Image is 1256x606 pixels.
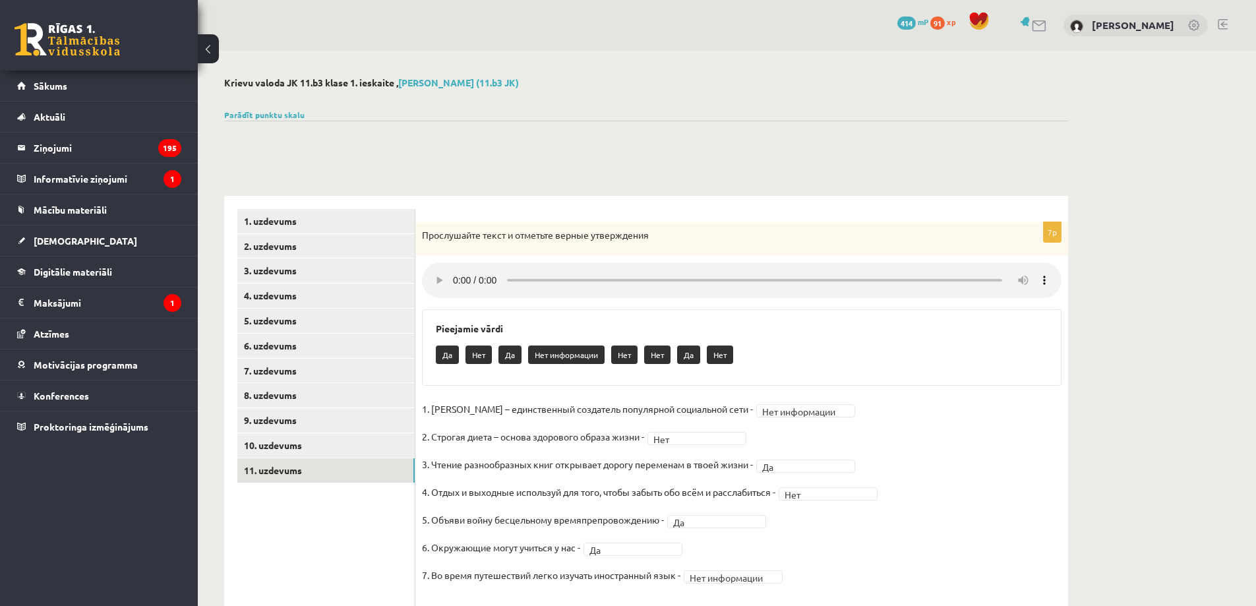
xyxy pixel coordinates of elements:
a: Digitālie materiāli [17,257,181,287]
a: 1. uzdevums [237,209,415,233]
span: Да [673,516,748,529]
h3: Pieejamie vārdi [436,323,1048,334]
a: Proktoringa izmēģinājums [17,411,181,442]
p: 2. Строгая диета – основа здорового образа жизни - [422,427,644,446]
legend: Informatīvie ziņojumi [34,164,181,194]
p: 1. [PERSON_NAME] – единственный создатель популярной социальной сети - [422,399,753,419]
a: Maksājumi1 [17,288,181,318]
a: 8. uzdevums [237,383,415,408]
a: 414 mP [897,16,928,27]
span: Konferences [34,390,89,402]
p: Нет [465,346,492,364]
a: Да [756,460,855,473]
a: Parādīt punktu skalu [224,109,305,120]
a: Да [583,543,682,556]
a: Нет информации [756,404,855,417]
p: Да [677,346,700,364]
a: 91 xp [930,16,962,27]
a: 3. uzdevums [237,258,415,283]
a: Motivācijas programma [17,349,181,380]
a: 5. uzdevums [237,309,415,333]
p: Нет [644,346,671,364]
a: Rīgas 1. Tālmācības vidusskola [15,23,120,56]
span: Atzīmes [34,328,69,340]
a: [DEMOGRAPHIC_DATA] [17,226,181,256]
a: 9. uzdevums [237,408,415,433]
span: [DEMOGRAPHIC_DATA] [34,235,137,247]
i: 1 [164,294,181,312]
span: Нет [653,433,729,446]
span: Нет [785,488,860,501]
a: [PERSON_NAME] [1092,18,1174,32]
span: Aktuāli [34,111,65,123]
span: Да [762,460,837,473]
i: 195 [158,139,181,157]
a: [PERSON_NAME] (11.b3 JK) [398,76,519,88]
legend: Ziņojumi [34,133,181,163]
a: Ziņojumi195 [17,133,181,163]
a: Sākums [17,71,181,101]
span: xp [947,16,955,27]
a: 2. uzdevums [237,234,415,258]
span: Нет информации [690,571,765,584]
a: Informatīvie ziņojumi1 [17,164,181,194]
p: Нет [707,346,733,364]
a: Atzīmes [17,318,181,349]
p: 7. Во время путешествий легко изучать иностранный язык - [422,565,680,585]
p: Прослушайте текст и отметьте верные утверждения [422,229,996,242]
a: 4. uzdevums [237,284,415,308]
a: Нет [647,432,746,445]
a: 6. uzdevums [237,334,415,358]
a: 10. uzdevums [237,433,415,458]
i: 1 [164,170,181,188]
p: 5. Объяви войну бесцельному времяпрепровождению - [422,510,664,530]
p: Да [498,346,522,364]
span: Да [589,543,665,557]
span: 414 [897,16,916,30]
p: 3. Чтение разнообразных книг открывает дорогу переменам в твоей жизни - [422,454,753,474]
span: mP [918,16,928,27]
span: Sākums [34,80,67,92]
a: Aktuāli [17,102,181,132]
a: 7. uzdevums [237,359,415,383]
p: Нет [611,346,638,364]
span: Нет информации [762,405,837,418]
p: 6. Окружающие могут учиться у нас - [422,537,580,557]
a: Нет [779,487,878,500]
span: 91 [930,16,945,30]
img: Sandijs Rozevskis [1070,20,1083,33]
span: Motivācijas programma [34,359,138,371]
h2: Krievu valoda JK 11.b3 klase 1. ieskaite , [224,77,1068,88]
span: Digitālie materiāli [34,266,112,278]
a: 11. uzdevums [237,458,415,483]
a: Да [667,515,766,528]
span: Proktoringa izmēģinājums [34,421,148,433]
p: Нет информации [528,346,605,364]
legend: Maksājumi [34,288,181,318]
a: Mācību materiāli [17,195,181,225]
a: Konferences [17,380,181,411]
p: 7p [1043,222,1062,243]
span: Mācību materiāli [34,204,107,216]
a: Нет информации [684,570,783,584]
p: 4. Отдых и выходные используй для того, чтобы забыть обо всём и расслабиться - [422,482,775,502]
p: Да [436,346,459,364]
